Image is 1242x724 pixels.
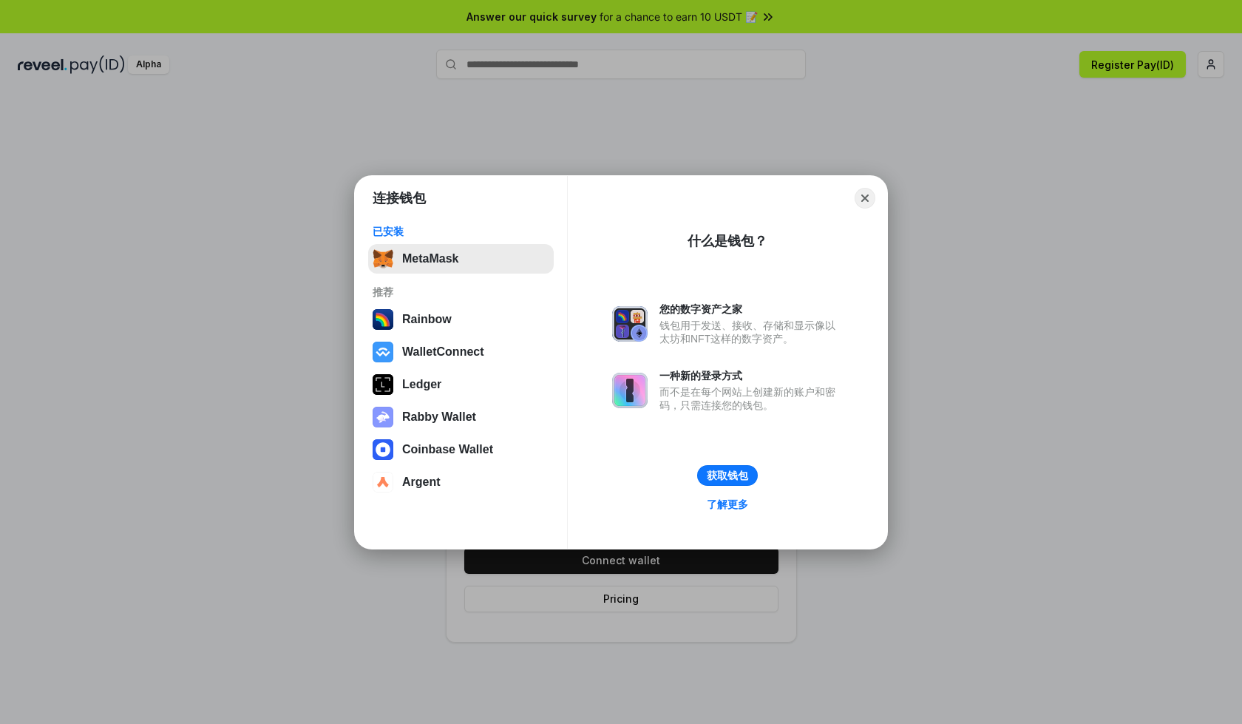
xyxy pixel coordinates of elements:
[855,188,875,209] button: Close
[402,313,452,326] div: Rainbow
[368,402,554,432] button: Rabby Wallet
[659,319,843,345] div: 钱包用于发送、接收、存储和显示像以太坊和NFT这样的数字资产。
[368,370,554,399] button: Ledger
[402,443,493,456] div: Coinbase Wallet
[368,244,554,274] button: MetaMask
[402,476,441,489] div: Argent
[402,410,476,424] div: Rabby Wallet
[402,252,458,265] div: MetaMask
[688,232,767,250] div: 什么是钱包？
[373,407,393,427] img: svg+xml,%3Csvg%20xmlns%3D%22http%3A%2F%2Fwww.w3.org%2F2000%2Fsvg%22%20fill%3D%22none%22%20viewBox...
[402,345,484,359] div: WalletConnect
[659,369,843,382] div: 一种新的登录方式
[373,248,393,269] img: svg+xml,%3Csvg%20fill%3D%22none%22%20height%3D%2233%22%20viewBox%3D%220%200%2035%2033%22%20width%...
[368,467,554,497] button: Argent
[707,498,748,511] div: 了解更多
[373,439,393,460] img: svg+xml,%3Csvg%20width%3D%2228%22%20height%3D%2228%22%20viewBox%3D%220%200%2028%2028%22%20fill%3D...
[373,309,393,330] img: svg+xml,%3Csvg%20width%3D%22120%22%20height%3D%22120%22%20viewBox%3D%220%200%20120%20120%22%20fil...
[707,469,748,482] div: 获取钱包
[698,495,757,514] a: 了解更多
[368,337,554,367] button: WalletConnect
[697,465,758,486] button: 获取钱包
[373,225,549,238] div: 已安装
[373,189,426,207] h1: 连接钱包
[373,285,549,299] div: 推荐
[373,472,393,493] img: svg+xml,%3Csvg%20width%3D%2228%22%20height%3D%2228%22%20viewBox%3D%220%200%2028%2028%22%20fill%3D...
[659,302,843,316] div: 您的数字资产之家
[368,435,554,464] button: Coinbase Wallet
[659,385,843,412] div: 而不是在每个网站上创建新的账户和密码，只需连接您的钱包。
[612,373,648,408] img: svg+xml,%3Csvg%20xmlns%3D%22http%3A%2F%2Fwww.w3.org%2F2000%2Fsvg%22%20fill%3D%22none%22%20viewBox...
[612,306,648,342] img: svg+xml,%3Csvg%20xmlns%3D%22http%3A%2F%2Fwww.w3.org%2F2000%2Fsvg%22%20fill%3D%22none%22%20viewBox...
[373,342,393,362] img: svg+xml,%3Csvg%20width%3D%2228%22%20height%3D%2228%22%20viewBox%3D%220%200%2028%2028%22%20fill%3D...
[368,305,554,334] button: Rainbow
[373,374,393,395] img: svg+xml,%3Csvg%20xmlns%3D%22http%3A%2F%2Fwww.w3.org%2F2000%2Fsvg%22%20width%3D%2228%22%20height%3...
[402,378,441,391] div: Ledger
